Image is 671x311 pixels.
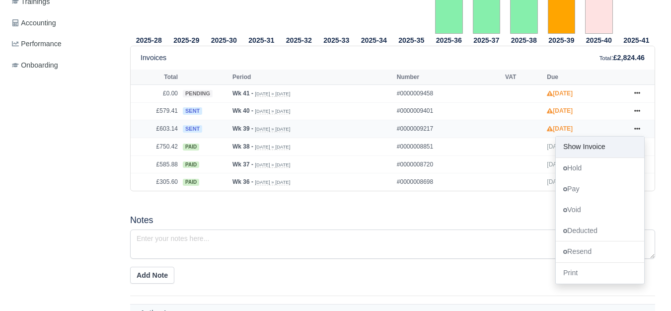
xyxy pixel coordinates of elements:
[547,107,573,114] strong: [DATE]
[183,125,202,133] span: sent
[394,138,503,155] td: #0000008851
[547,143,566,150] span: [DATE]
[599,52,645,64] div: :
[543,34,581,46] th: 2025-39
[183,107,202,115] span: sent
[131,70,180,84] th: Total
[503,70,544,84] th: VAT
[183,179,199,186] span: paid
[556,158,644,179] a: Hold
[393,34,431,46] th: 2025-35
[131,173,180,191] td: £305.60
[232,90,253,97] strong: Wk 41 -
[205,34,243,46] th: 2025-30
[183,144,199,151] span: paid
[394,155,503,173] td: #0000008720
[544,70,625,84] th: Due
[12,38,62,50] span: Performance
[255,179,290,185] small: [DATE] » [DATE]
[394,84,503,102] td: #0000009458
[232,107,253,114] strong: Wk 40 -
[12,17,56,29] span: Accounting
[468,34,506,46] th: 2025-37
[580,34,618,46] th: 2025-40
[12,60,58,71] span: Onboarding
[318,34,356,46] th: 2025-33
[131,138,180,155] td: £750.42
[183,161,199,168] span: paid
[141,54,166,62] h6: Invoices
[394,173,503,191] td: #0000008698
[280,34,318,46] th: 2025-32
[394,102,503,120] td: #0000009401
[547,90,573,97] strong: [DATE]
[232,161,253,168] strong: Wk 37 -
[430,34,468,46] th: 2025-36
[556,242,644,263] a: Resend
[130,215,655,226] h5: Notes
[394,120,503,138] td: #0000009217
[613,54,645,62] strong: £2,824.46
[131,84,180,102] td: £0.00
[183,90,213,97] span: pending
[243,34,281,46] th: 2025-31
[547,178,566,185] span: [DATE]
[8,13,118,33] a: Accounting
[131,155,180,173] td: £585.88
[618,34,656,46] th: 2025-41
[599,55,611,61] small: Total
[547,161,566,168] span: [DATE]
[621,263,671,311] iframe: Chat Widget
[556,263,644,284] a: Print
[232,143,253,150] strong: Wk 38 -
[232,178,253,185] strong: Wk 36 -
[130,267,174,284] button: Add Note
[168,34,206,46] th: 2025-29
[255,91,290,97] small: [DATE] » [DATE]
[255,162,290,168] small: [DATE] » [DATE]
[255,126,290,132] small: [DATE] » [DATE]
[355,34,393,46] th: 2025-34
[131,120,180,138] td: £603.14
[130,34,168,46] th: 2025-28
[255,108,290,114] small: [DATE] » [DATE]
[556,179,644,200] a: Pay
[556,221,644,241] a: Deducted
[255,144,290,150] small: [DATE] » [DATE]
[230,70,394,84] th: Period
[8,56,118,75] a: Onboarding
[556,137,644,157] a: Show Invoice
[394,70,503,84] th: Number
[547,125,573,132] strong: [DATE]
[131,102,180,120] td: £579.41
[8,34,118,54] a: Performance
[232,125,253,132] strong: Wk 39 -
[556,200,644,221] a: Void
[505,34,543,46] th: 2025-38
